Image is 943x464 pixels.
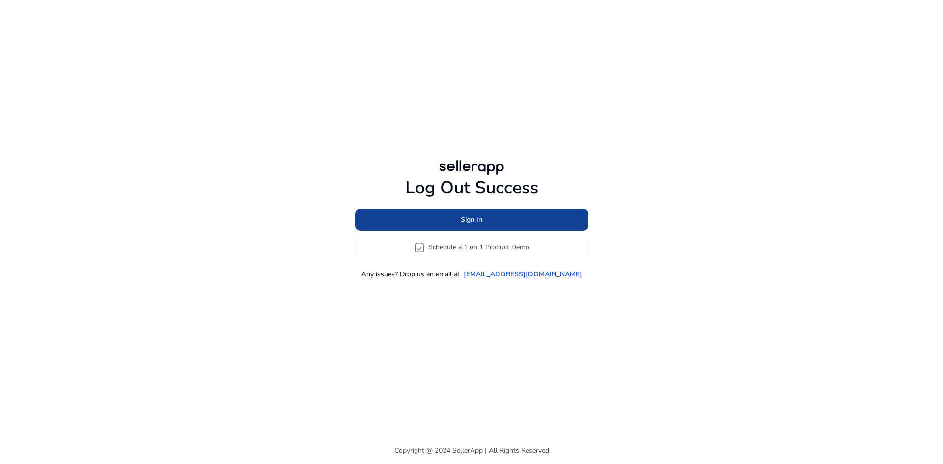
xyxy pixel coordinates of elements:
button: Sign In [355,209,588,231]
span: event_available [414,242,425,253]
p: Any issues? Drop us an email at [361,269,460,279]
h1: Log Out Success [355,177,588,198]
a: [EMAIL_ADDRESS][DOMAIN_NAME] [464,269,582,279]
span: Sign In [461,215,482,225]
button: event_availableSchedule a 1 on 1 Product Demo [355,236,588,259]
